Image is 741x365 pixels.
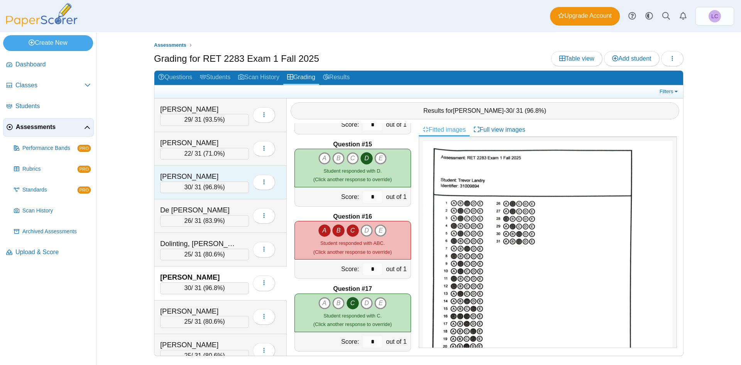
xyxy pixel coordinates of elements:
[184,251,191,258] span: 25
[3,118,94,137] a: Assessments
[22,144,78,152] span: Performance Bands
[15,60,91,69] span: Dashboard
[15,248,91,256] span: Upload & Score
[160,138,237,148] div: [PERSON_NAME]
[419,123,470,136] a: Fitted images
[152,41,188,50] a: Assessments
[160,171,237,182] div: [PERSON_NAME]
[347,297,359,309] i: C
[558,12,612,20] span: Upgrade Account
[695,7,734,25] a: Leah Carlson
[3,56,94,74] a: Dashboard
[184,150,191,157] span: 22
[184,352,191,359] span: 25
[3,97,94,116] a: Students
[22,165,78,173] span: Rubrics
[384,332,410,351] div: out of 1
[78,187,91,194] span: PRO
[205,150,223,157] span: 71.0%
[551,51,602,66] a: Table view
[15,81,85,90] span: Classes
[78,166,91,173] span: PRO
[384,260,410,278] div: out of 1
[184,184,191,190] span: 30
[604,51,659,66] a: Add student
[323,168,382,174] span: Student responded with D.
[11,202,94,220] a: Scan History
[15,102,91,110] span: Students
[160,114,249,126] div: / 31 ( )
[332,224,345,237] i: B
[154,71,196,85] a: Questions
[160,205,237,215] div: De [PERSON_NAME]
[184,116,191,123] span: 29
[333,212,372,221] b: Question #16
[320,240,385,246] span: Student responded with ABC.
[313,168,392,182] small: (Click another response to override)
[205,318,223,325] span: 80.6%
[347,152,359,165] i: C
[295,115,361,134] div: Score:
[205,184,223,190] span: 96.8%
[318,297,331,309] i: A
[234,71,283,85] a: Scan History
[3,243,94,262] a: Upload & Score
[283,71,319,85] a: Grading
[360,224,373,237] i: D
[154,52,319,65] h1: Grading for RET 2283 Exam 1 Fall 2025
[384,187,410,206] div: out of 1
[319,71,354,85] a: Results
[160,215,249,227] div: / 31 ( )
[3,21,80,28] a: PaperScorer
[3,3,80,27] img: PaperScorer
[291,102,680,119] div: Results for - / 31 ( )
[506,107,513,114] span: 30
[711,14,718,19] span: Leah Carlson
[184,217,191,224] span: 26
[313,240,392,255] small: (Click another response to override)
[318,224,331,237] i: A
[184,318,191,325] span: 25
[160,306,237,316] div: [PERSON_NAME]
[11,222,94,241] a: Archived Assessments
[196,71,234,85] a: Students
[160,282,249,294] div: / 31 ( )
[3,76,94,95] a: Classes
[612,55,651,62] span: Add student
[205,251,223,258] span: 80.6%
[295,260,361,278] div: Score:
[332,297,345,309] i: B
[295,187,361,206] div: Score:
[333,140,372,149] b: Question #15
[22,207,91,215] span: Scan History
[160,272,237,282] div: [PERSON_NAME]
[3,35,93,51] a: Create New
[332,152,345,165] i: B
[347,224,359,237] i: C
[205,352,223,359] span: 80.6%
[374,224,387,237] i: E
[374,152,387,165] i: E
[78,145,91,152] span: PRO
[675,8,692,25] a: Alerts
[184,285,191,291] span: 30
[205,116,223,123] span: 93.5%
[360,152,373,165] i: D
[333,285,372,293] b: Question #17
[160,104,237,114] div: [PERSON_NAME]
[22,186,78,194] span: Standards
[160,340,237,350] div: [PERSON_NAME]
[11,139,94,158] a: Performance Bands PRO
[22,228,91,236] span: Archived Assessments
[160,182,249,193] div: / 31 ( )
[323,313,382,319] span: Student responded with C.
[154,42,186,48] span: Assessments
[453,107,504,114] span: [PERSON_NAME]
[16,123,84,131] span: Assessments
[205,217,223,224] span: 83.9%
[559,55,594,62] span: Table view
[709,10,721,22] span: Leah Carlson
[313,313,392,327] small: (Click another response to override)
[658,88,681,95] a: Filters
[11,160,94,178] a: Rubrics PRO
